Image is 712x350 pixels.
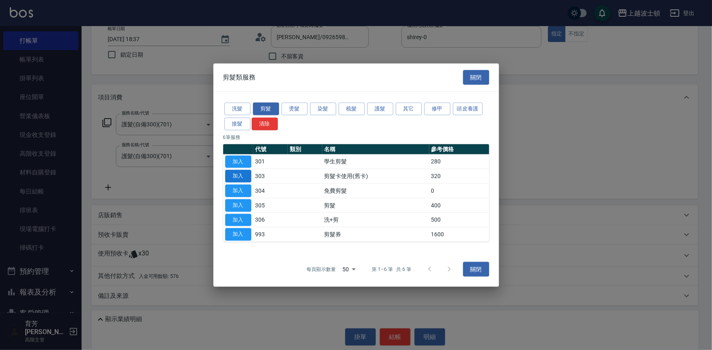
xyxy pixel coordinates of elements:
[225,199,251,211] button: 加入
[224,103,251,115] button: 洗髮
[253,227,288,242] td: 993
[367,103,393,115] button: 護髮
[339,103,365,115] button: 梳髮
[288,144,322,154] th: 類別
[429,154,489,169] td: 280
[225,155,251,168] button: 加入
[225,170,251,183] button: 加入
[282,103,308,115] button: 燙髮
[253,103,279,115] button: 剪髮
[306,266,336,273] p: 每頁顯示數量
[225,214,251,226] button: 加入
[429,198,489,213] td: 400
[429,213,489,227] td: 500
[396,103,422,115] button: 其它
[322,144,429,154] th: 名稱
[322,213,429,227] td: 洗+剪
[429,144,489,154] th: 參考價格
[429,227,489,242] td: 1600
[253,169,288,183] td: 303
[225,228,251,241] button: 加入
[463,262,489,277] button: 關閉
[429,183,489,198] td: 0
[322,183,429,198] td: 免費剪髮
[253,183,288,198] td: 304
[424,103,450,115] button: 修甲
[463,70,489,85] button: 關閉
[225,185,251,197] button: 加入
[253,144,288,154] th: 代號
[322,198,429,213] td: 剪髮
[372,266,411,273] p: 第 1–6 筆 共 6 筆
[253,198,288,213] td: 305
[339,258,359,280] div: 50
[310,103,336,115] button: 染髮
[453,103,483,115] button: 頭皮養護
[223,133,489,141] p: 6 筆服務
[429,169,489,183] td: 320
[322,227,429,242] td: 剪髮券
[252,117,278,130] button: 清除
[223,73,256,81] span: 剪髮類服務
[322,154,429,169] td: 學生剪髮
[322,169,429,183] td: 剪髮卡使用(舊卡)
[253,154,288,169] td: 301
[253,213,288,227] td: 306
[224,117,251,130] button: 接髮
